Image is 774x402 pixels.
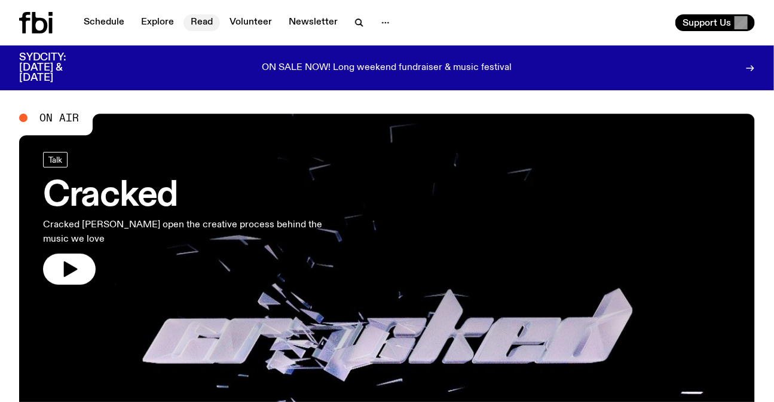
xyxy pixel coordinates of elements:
[19,53,96,83] h3: SYDCITY: [DATE] & [DATE]
[683,17,731,28] span: Support Us
[675,14,755,31] button: Support Us
[43,152,68,167] a: Talk
[183,14,220,31] a: Read
[77,14,131,31] a: Schedule
[134,14,181,31] a: Explore
[39,112,79,123] span: On Air
[48,155,62,164] span: Talk
[222,14,279,31] a: Volunteer
[43,179,349,213] h3: Cracked
[282,14,345,31] a: Newsletter
[43,218,349,246] p: Cracked [PERSON_NAME] open the creative process behind the music we love
[43,152,349,285] a: CrackedCracked [PERSON_NAME] open the creative process behind the music we love
[262,63,512,74] p: ON SALE NOW! Long weekend fundraiser & music festival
